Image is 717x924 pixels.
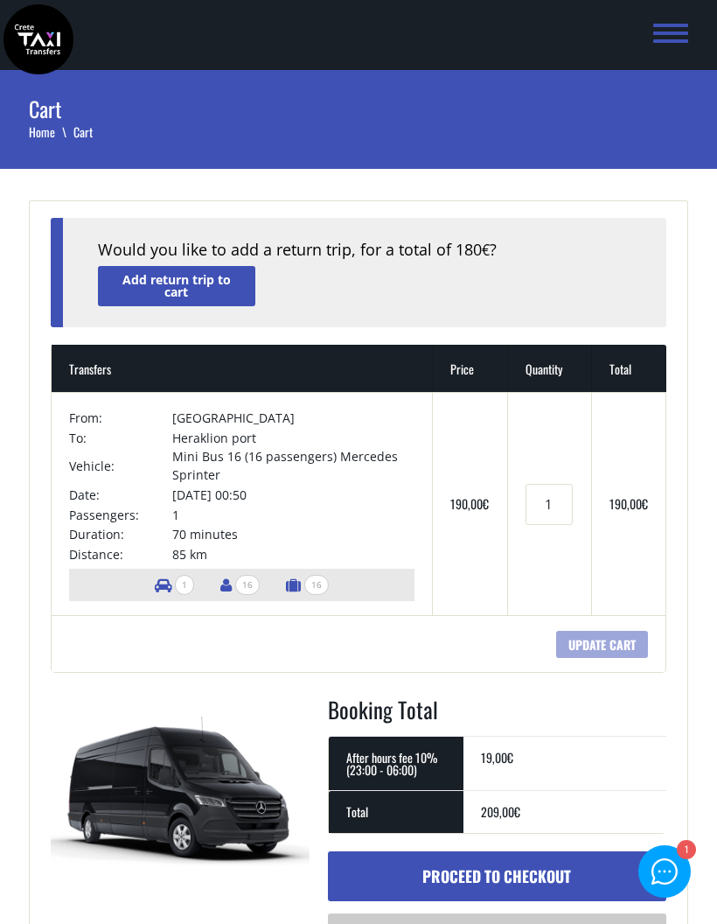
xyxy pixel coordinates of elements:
[3,28,73,46] a: Crete Taxi Transfers | Crete Taxi Transfers Cart | Crete Taxi Transfers
[52,345,433,392] th: Transfers
[69,486,173,504] td: Date:
[3,4,73,74] img: Crete Taxi Transfers | Crete Taxi Transfers Cart | Crete Taxi Transfers
[609,494,648,513] bdi: 190,00
[212,569,268,601] li: Number of passengers
[235,575,260,595] span: 16
[329,790,464,833] th: Total
[676,841,694,859] div: 1
[328,694,666,736] h2: Booking Total
[328,851,666,902] a: Proceed to checkout
[98,266,255,305] a: Add return trip to cart
[642,494,648,513] span: €
[507,748,513,766] span: €
[73,123,93,141] li: Cart
[146,569,203,601] li: Number of vehicles
[175,575,194,595] span: 1
[526,484,573,525] input: Transfers quantity
[592,345,666,392] th: Total
[69,429,173,447] td: To:
[172,506,414,524] td: 1
[483,494,489,513] span: €
[481,802,520,821] bdi: 209,00
[482,241,490,260] span: €
[514,802,520,821] span: €
[69,457,173,475] td: Vehicle:
[29,70,688,123] h1: Cart
[172,429,414,447] td: Heraklion port
[98,239,631,262] div: Would you like to add a return trip, for a total of 180 ?
[329,736,464,790] th: After hours fee 10% (23:00 - 06:00)
[172,545,414,563] td: 85 km
[508,345,592,392] th: Quantity
[69,525,173,543] td: Duration:
[481,748,513,766] bdi: 19,00
[556,631,648,658] input: Update cart
[29,122,73,141] a: Home
[433,345,507,392] th: Price
[172,525,414,543] td: 70 minutes
[172,486,414,504] td: [DATE] 00:50
[51,694,310,888] img: Mini Bus 16 (16 passengers) Mercedes Sprinter
[172,447,414,484] td: Mini Bus 16 (16 passengers) Mercedes Sprinter
[69,409,173,427] td: From:
[69,545,173,563] td: Distance:
[304,575,329,595] span: 16
[277,569,338,601] li: Number of luggage items
[172,409,414,427] td: [GEOGRAPHIC_DATA]
[450,494,489,513] bdi: 190,00
[69,506,173,524] td: Passengers:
